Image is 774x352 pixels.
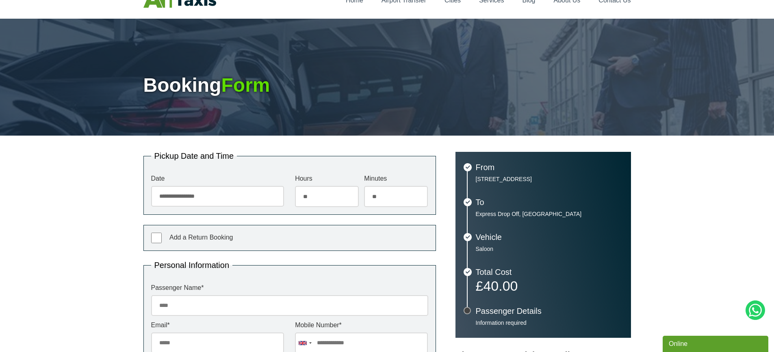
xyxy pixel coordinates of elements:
[143,76,631,95] h1: Booking
[221,74,270,96] span: Form
[476,245,623,253] p: Saloon
[169,234,233,241] span: Add a Return Booking
[151,322,284,328] label: Email
[476,198,623,206] h3: To
[476,210,623,218] p: Express Drop Off, [GEOGRAPHIC_DATA]
[151,152,237,160] legend: Pickup Date and Time
[476,268,623,276] h3: Total Cost
[476,175,623,183] p: [STREET_ADDRESS]
[476,233,623,241] h3: Vehicle
[663,334,770,352] iframe: chat widget
[295,322,428,328] label: Mobile Number
[151,285,428,291] label: Passenger Name
[364,175,428,182] label: Minutes
[295,175,359,182] label: Hours
[483,278,518,294] span: 40.00
[151,233,162,243] input: Add a Return Booking
[476,163,623,171] h3: From
[476,319,623,326] p: Information required
[476,280,623,292] p: £
[151,261,233,269] legend: Personal Information
[476,307,623,315] h3: Passenger Details
[151,175,284,182] label: Date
